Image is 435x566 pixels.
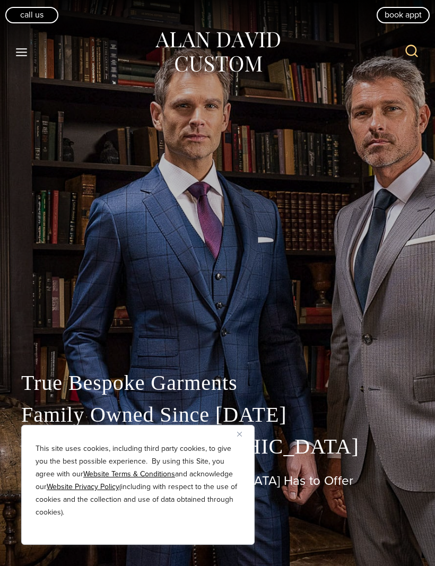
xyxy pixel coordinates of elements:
a: book appt [377,7,430,23]
img: Close [237,432,242,437]
button: View Search Form [399,39,424,65]
a: Website Terms & Conditions [83,468,175,480]
p: True Bespoke Garments Family Owned Since [DATE] Made in the [GEOGRAPHIC_DATA] [21,367,414,463]
a: Call Us [5,7,58,23]
img: Alan David Custom [154,29,281,76]
p: This site uses cookies, including third party cookies, to give you the best possible experience. ... [36,442,240,519]
a: Website Privacy Policy [47,481,119,492]
button: Close [237,428,250,440]
button: Open menu [11,42,33,62]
